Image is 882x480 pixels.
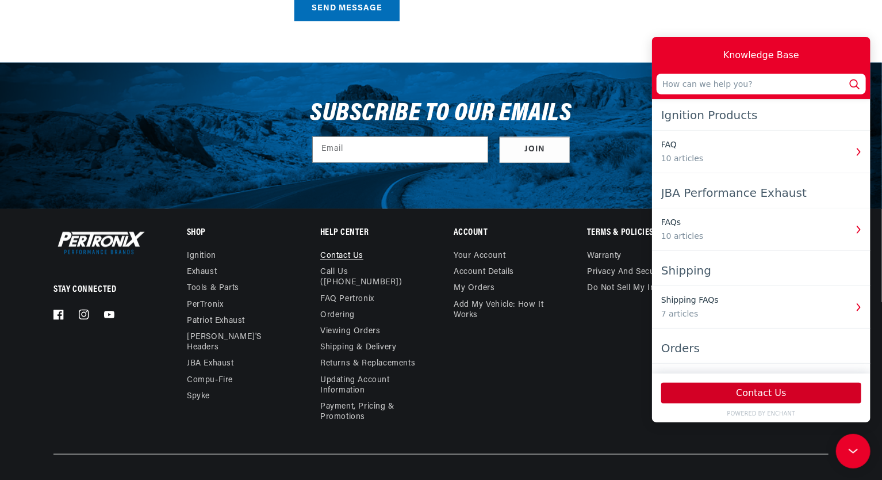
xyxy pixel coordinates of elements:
[9,301,209,322] div: Orders
[9,223,209,244] div: Shipping
[320,291,374,307] a: FAQ Pertronix
[9,116,194,128] div: 10 articles
[187,372,233,388] a: Compu-Fire
[9,102,194,114] div: FAQ
[320,356,415,372] a: Returns & Replacements
[5,372,214,381] a: POWERED BY ENCHANT
[320,399,428,425] a: Payment, Pricing & Promotions
[9,271,194,283] div: 7 articles
[320,340,396,356] a: Shipping & Delivery
[9,68,209,89] div: Ignition Products
[9,193,194,205] div: 10 articles
[310,103,572,125] h3: Subscribe to our emails
[187,329,286,356] a: [PERSON_NAME]'s Headers
[587,280,692,296] a: Do not sell my information
[454,297,561,323] a: Add My Vehicle: How It Works
[587,251,622,264] a: Warranty
[454,264,514,280] a: Account details
[320,307,355,323] a: Ordering
[320,323,380,340] a: Viewing Orders
[187,264,217,280] a: Exhaust
[320,372,419,399] a: Updating Account Information
[71,12,147,25] div: Knowledge Base
[454,251,505,264] a: Your account
[500,137,570,163] button: Subscribe
[9,146,209,166] div: JBA Performance Exhaust
[320,251,363,264] a: Contact us
[9,335,194,347] div: Orders FAQ
[313,137,488,162] input: Email
[320,264,419,291] a: Call Us ([PHONE_NUMBER])
[53,284,149,296] p: Stay Connected
[9,346,209,367] button: Contact Us
[187,356,234,372] a: JBA Exhaust
[187,313,245,329] a: Patriot Exhaust
[53,229,145,257] img: Pertronix
[187,388,210,405] a: Spyke
[587,264,667,280] a: Privacy and Security
[9,180,194,192] div: FAQs
[187,297,223,313] a: PerTronix
[9,257,194,269] div: Shipping FAQs
[454,280,494,296] a: My orders
[5,37,214,58] input: How can we help you?
[187,280,239,296] a: Tools & Parts
[187,251,216,264] a: Ignition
